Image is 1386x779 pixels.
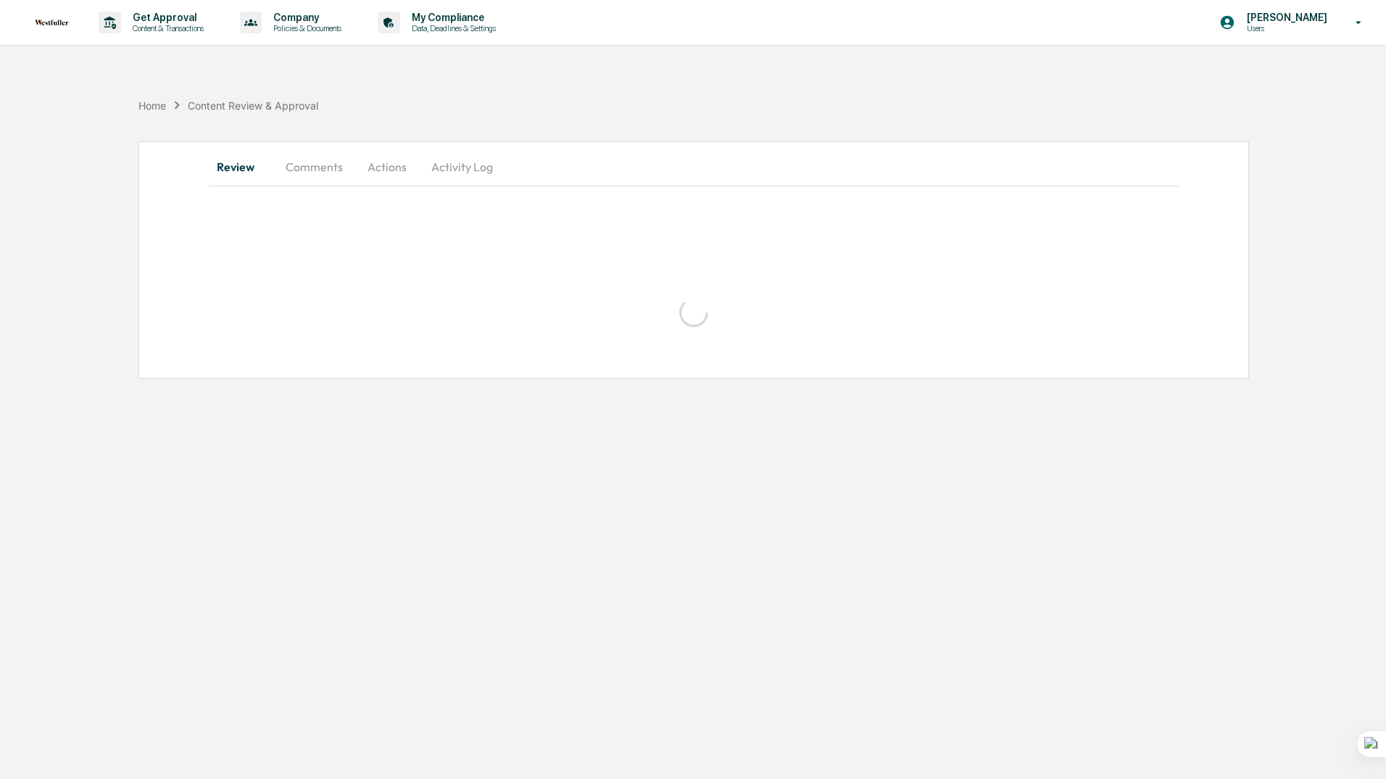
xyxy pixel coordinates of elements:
[262,12,349,23] p: Company
[1235,23,1335,33] p: Users
[420,149,505,184] button: Activity Log
[35,20,70,25] img: logo
[188,99,318,112] div: Content Review & Approval
[354,149,420,184] button: Actions
[274,149,354,184] button: Comments
[121,23,211,33] p: Content & Transactions
[400,12,503,23] p: My Compliance
[138,99,166,112] div: Home
[400,23,503,33] p: Data, Deadlines & Settings
[209,149,274,184] button: Review
[121,12,211,23] p: Get Approval
[1235,12,1335,23] p: [PERSON_NAME]
[262,23,349,33] p: Policies & Documents
[209,149,1179,184] div: secondary tabs example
